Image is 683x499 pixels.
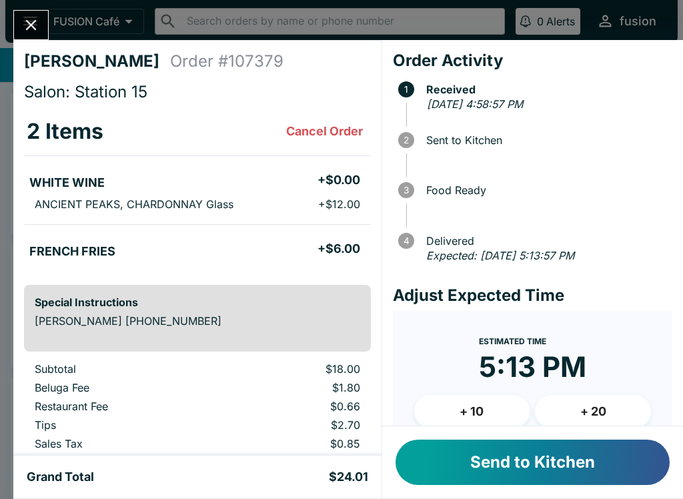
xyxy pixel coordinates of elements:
[318,197,360,211] p: + $12.00
[35,437,211,450] p: Sales Tax
[24,51,170,71] h4: [PERSON_NAME]
[232,418,360,432] p: $2.70
[29,175,105,191] h5: WHITE WINE
[403,235,409,246] text: 4
[281,118,368,145] button: Cancel Order
[24,107,371,274] table: orders table
[404,185,409,195] text: 3
[232,400,360,413] p: $0.66
[232,381,360,394] p: $1.80
[14,11,48,39] button: Close
[35,362,211,376] p: Subtotal
[404,84,408,95] text: 1
[393,286,672,306] h4: Adjust Expected Time
[420,83,672,95] span: Received
[35,381,211,394] p: Beluga Fee
[479,350,586,384] time: 5:13 PM
[426,249,574,262] em: Expected: [DATE] 5:13:57 PM
[27,118,103,145] h3: 2 Items
[404,135,409,145] text: 2
[24,82,147,101] span: Salon: Station 15
[427,97,523,111] em: [DATE] 4:58:57 PM
[479,336,546,346] span: Estimated Time
[329,469,368,485] h5: $24.01
[420,184,672,196] span: Food Ready
[24,362,371,456] table: orders table
[35,314,360,328] p: [PERSON_NAME] [PHONE_NUMBER]
[35,197,233,211] p: ANCIENT PEAKS, CHARDONNAY Glass
[35,418,211,432] p: Tips
[35,296,360,309] h6: Special Instructions
[35,400,211,413] p: Restaurant Fee
[170,51,283,71] h4: Order # 107379
[232,362,360,376] p: $18.00
[232,437,360,450] p: $0.85
[420,235,672,247] span: Delivered
[317,241,360,257] h5: + $6.00
[396,440,670,485] button: Send to Kitchen
[420,134,672,146] span: Sent to Kitchen
[29,243,115,260] h5: FRENCH FRIES
[535,395,651,428] button: + 20
[414,395,530,428] button: + 10
[393,51,672,71] h4: Order Activity
[27,469,94,485] h5: Grand Total
[317,172,360,188] h5: + $0.00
